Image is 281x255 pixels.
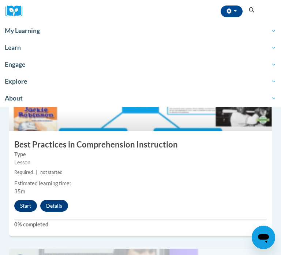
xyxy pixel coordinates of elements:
[5,94,276,103] span: About
[14,150,267,159] label: Type
[221,6,243,17] button: Account Settings
[14,179,267,187] div: Estimated learning time:
[5,6,27,17] img: Logo brand
[36,170,37,175] span: |
[252,226,275,249] iframe: Button to launch messaging window
[5,43,276,52] span: Learn
[5,6,27,17] a: Cox Campus
[5,26,276,35] span: My Learning
[14,188,25,194] span: 35m
[14,159,267,167] div: Lesson
[40,200,68,212] button: Details
[14,170,33,175] span: Required
[14,221,267,229] label: 0% completed
[9,139,272,150] h3: Best Practices in Comprehension Instruction
[14,200,37,212] button: Start
[5,77,276,86] span: Explore
[246,6,257,15] button: Search
[5,60,276,69] span: Engage
[40,170,63,175] span: not started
